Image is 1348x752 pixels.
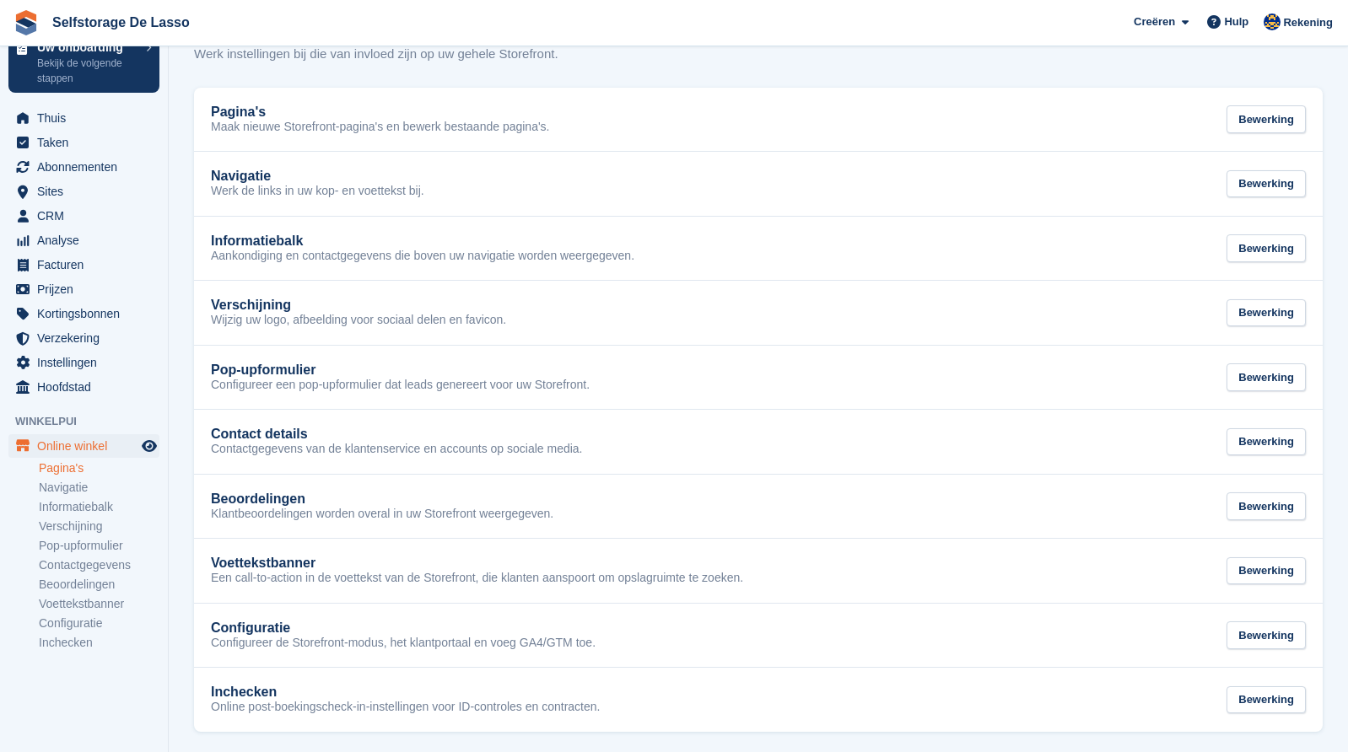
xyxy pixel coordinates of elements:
a: menu [8,277,159,301]
p: Wijzig uw logo, afbeelding voor sociaal delen en favicon. [211,313,506,328]
p: Een call-to-action in de voettekst van de Storefront, die klanten aanspoort om opslagruimte te zo... [211,571,743,586]
a: Verschijning Wijzig uw logo, afbeelding voor sociaal delen en favicon. Bewerking [194,281,1323,345]
span: Kortingsbonnen [37,302,138,325]
a: Voettekstbanner [39,596,159,612]
h2: Pagina's [211,105,266,120]
a: menu [8,155,159,179]
span: Creëren [1134,13,1175,30]
span: Online winkel [37,434,138,458]
a: Pop-upformulier Configureer een pop-upformulier dat leads genereert voor uw Storefront. Bewerking [194,346,1323,410]
div: Bewerking [1227,686,1306,714]
p: Configureer een pop-upformulier dat leads genereert voor uw Storefront. [211,378,590,393]
div: Bewerking [1227,621,1306,649]
h2: Pop-upformulier [211,363,315,378]
a: Previewwinkel [139,436,159,456]
img: stora-icon-8386f47178a22dfd0bd8f6a31ec36ba5ce8667c1dd55bd0f319d3a0aa187defe.svg [13,10,39,35]
span: Abonnementen [37,155,138,179]
a: menu [8,106,159,130]
div: Bewerking [1227,557,1306,585]
a: menu [8,434,159,458]
a: Selfstorage De Lasso [46,8,197,36]
span: Sites [37,180,138,203]
span: Prijzen [37,277,138,301]
a: Inchecken [39,635,159,651]
a: menu [8,204,159,228]
a: menu [8,351,159,374]
div: Bewerking [1227,363,1306,391]
p: Contactgegevens van de klantenservice en accounts op sociale media. [211,442,583,457]
h2: Informatiebalk [211,234,303,249]
a: Informatiebalk Aankondiging en contactgegevens die boven uw navigatie worden weergegeven. Bewerking [194,217,1323,281]
a: Configuratie [39,615,159,631]
a: Informatiebalk [39,499,159,515]
span: Analyse [37,228,138,252]
span: Thuis [37,106,138,130]
a: Beoordelingen [39,577,159,593]
img: Daan Jansen [1264,13,1281,30]
a: Uw onboarding Bekijk de volgende stappen [8,33,159,93]
p: Werk de links in uw kop- en voettekst bij. [211,184,424,199]
a: menu [8,228,159,252]
a: Pop-upformulier [39,538,159,554]
h2: Contact details [211,427,308,442]
a: Navigatie [39,480,159,496]
h2: Configuratie [211,620,290,636]
p: Maak nieuwe Storefront-pagina's en bewerk bestaande pagina's. [211,120,550,135]
div: Bewerking [1227,170,1306,198]
span: Instellingen [37,351,138,374]
a: Pagina's Maak nieuwe Storefront-pagina's en bewerk bestaande pagina's. Bewerking [194,88,1323,152]
div: Bewerking [1227,428,1306,456]
span: Rekening [1283,14,1333,31]
span: Hoofdstad [37,375,138,399]
span: Winkelpui [15,413,168,430]
a: menu [8,326,159,350]
div: Bewerking [1227,105,1306,133]
a: menu [8,180,159,203]
a: Voettekstbanner Een call-to-action in de voettekst van de Storefront, die klanten aanspoort om op... [194,539,1323,603]
h2: Verschijning [211,298,291,313]
a: Beoordelingen Klantbeoordelingen worden overal in uw Storefront weergegeven. Bewerking [194,475,1323,539]
a: menu [8,375,159,399]
div: Bewerking [1227,299,1306,327]
a: menu [8,131,159,154]
div: Bewerking [1227,492,1306,520]
span: Facturen [37,253,138,277]
span: Verzekering [37,326,138,350]
p: Klantbeoordelingen worden overal in uw Storefront weergegeven. [211,507,553,522]
h2: Beoordelingen [211,491,305,507]
a: Configuratie Configureer de Storefront-modus, het klantportaal en voeg GA4/GTM toe. Bewerking [194,604,1323,668]
h2: Inchecken [211,685,277,700]
a: Navigatie Werk de links in uw kop- en voettekst bij. Bewerking [194,152,1323,216]
p: Uw onboarding [37,41,137,53]
span: Taken [37,131,138,154]
a: menu [8,302,159,325]
p: Configureer de Storefront-modus, het klantportaal en voeg GA4/GTM toe. [211,636,596,651]
p: Werk instellingen bij die van invloed zijn op uw gehele Storefront. [194,45,558,64]
div: Bewerking [1227,234,1306,262]
h2: Voettekstbanner [211,556,315,571]
p: Bekijk de volgende stappen [37,56,137,86]
a: menu [8,253,159,277]
a: Contact details Contactgegevens van de klantenservice en accounts op sociale media. Bewerking [194,410,1323,474]
a: Inchecken Online post-boekingscheck-in-instellingen voor ID-controles en contracten. Bewerking [194,668,1323,732]
p: Aankondiging en contactgegevens die boven uw navigatie worden weergegeven. [211,249,634,264]
span: CRM [37,204,138,228]
h2: Navigatie [211,169,271,184]
span: Hulp [1224,13,1248,30]
a: Verschijning [39,518,159,534]
a: Contactgegevens [39,557,159,573]
p: Online post-boekingscheck-in-instellingen voor ID-controles en contracten. [211,700,600,715]
a: Pagina's [39,460,159,476]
